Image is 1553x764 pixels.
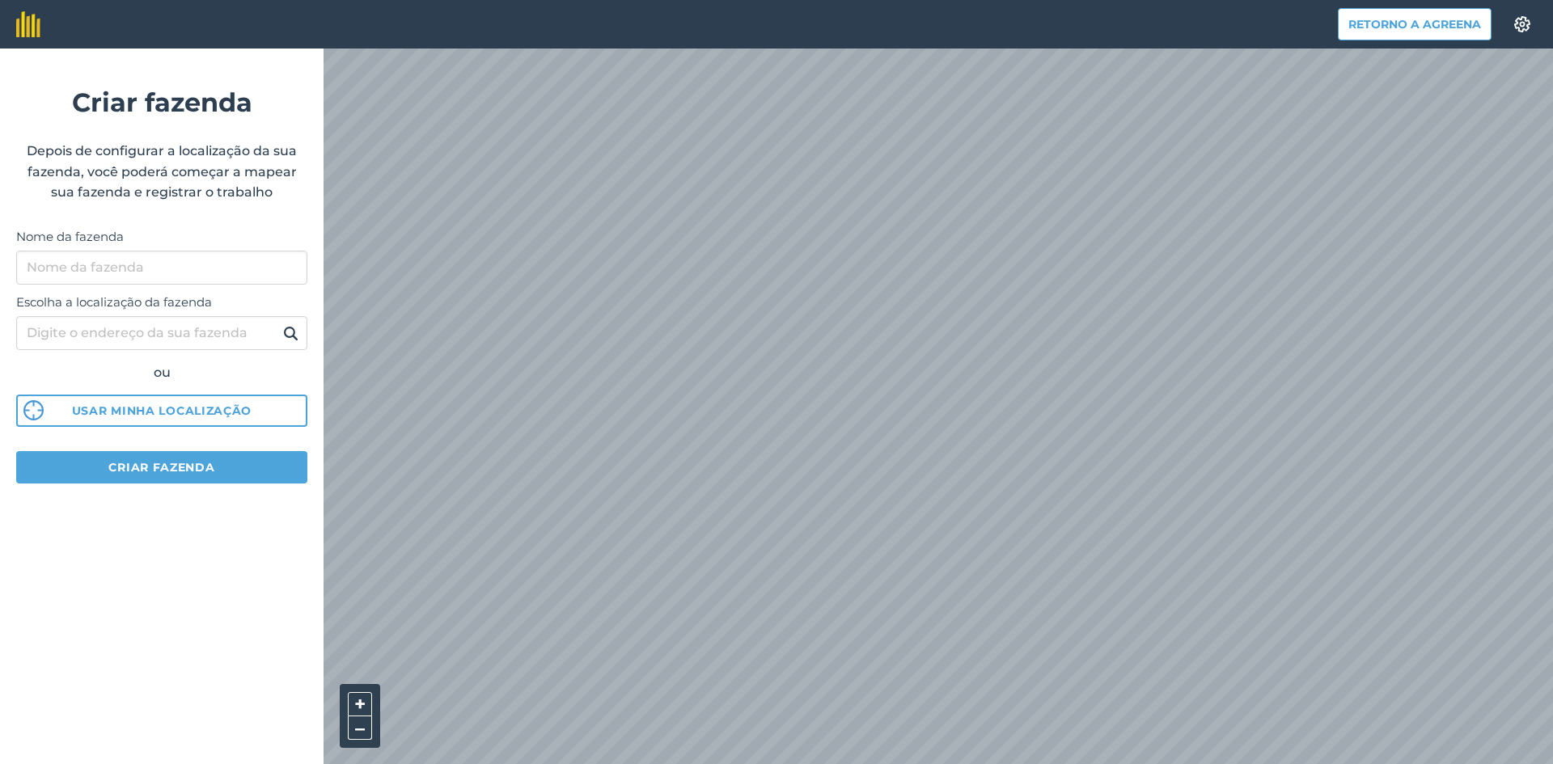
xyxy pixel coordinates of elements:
img: Um ícone de engrenagem [1513,16,1532,32]
font: – [355,716,365,740]
img: Logotipo fieldmargin [16,11,40,37]
button: Usar minha localização [16,395,307,427]
input: Nome da fazenda [16,251,307,285]
button: – [348,716,372,740]
font: Escolha a localização da fazenda [16,294,212,310]
button: Retorno a Agreena [1338,8,1492,40]
font: ou [154,365,171,380]
font: Usar minha localização [72,403,252,418]
font: Criar fazenda [72,87,252,118]
img: svg+xml;base64,PHN2ZyB4bWxucz0iaHR0cDovL3d3dy53My5vcmcvMjAwMC9zdmciIHdpZHRoPSIxOSIgaGVpZ2h0PSIyNC... [283,323,298,343]
button: + [348,692,372,716]
font: Nome da fazenda [16,229,124,244]
img: svg%3e [23,400,44,420]
input: Digite o endereço da sua fazenda [16,316,307,350]
font: Retorno a Agreena [1348,17,1481,32]
button: Criar fazenda [16,451,307,483]
font: Depois de configurar a localização da sua fazenda, você poderá começar a mapear sua fazenda e reg... [27,143,297,200]
font: + [354,692,366,715]
font: Criar fazenda [108,460,214,475]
